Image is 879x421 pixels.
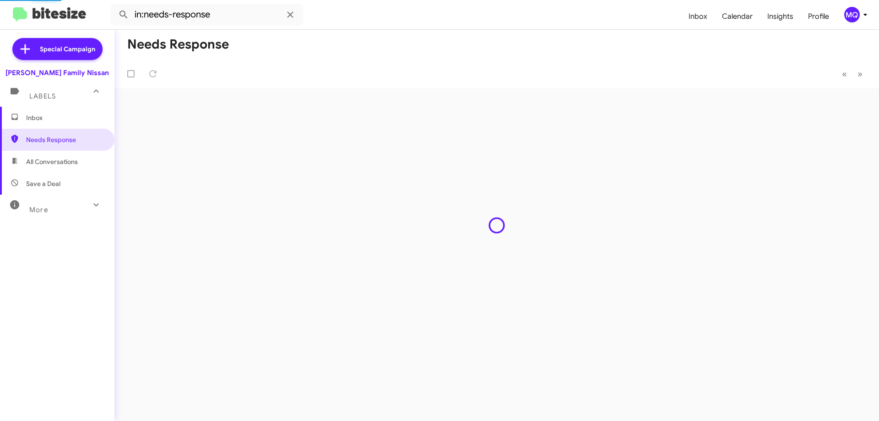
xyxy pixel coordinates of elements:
span: Needs Response [26,135,104,144]
span: » [857,68,863,80]
span: Labels [29,92,56,100]
h1: Needs Response [127,37,229,52]
input: Search [111,4,303,26]
a: Special Campaign [12,38,103,60]
span: « [842,68,847,80]
a: Inbox [681,3,715,30]
button: MQ [836,7,869,22]
div: [PERSON_NAME] Family Nissan [5,68,109,77]
div: MQ [844,7,860,22]
button: Next [852,65,868,83]
span: More [29,206,48,214]
span: Special Campaign [40,44,95,54]
span: Inbox [26,113,104,122]
a: Calendar [715,3,760,30]
nav: Page navigation example [837,65,868,83]
span: All Conversations [26,157,78,166]
a: Profile [801,3,836,30]
a: Insights [760,3,801,30]
button: Previous [836,65,852,83]
span: Save a Deal [26,179,60,188]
